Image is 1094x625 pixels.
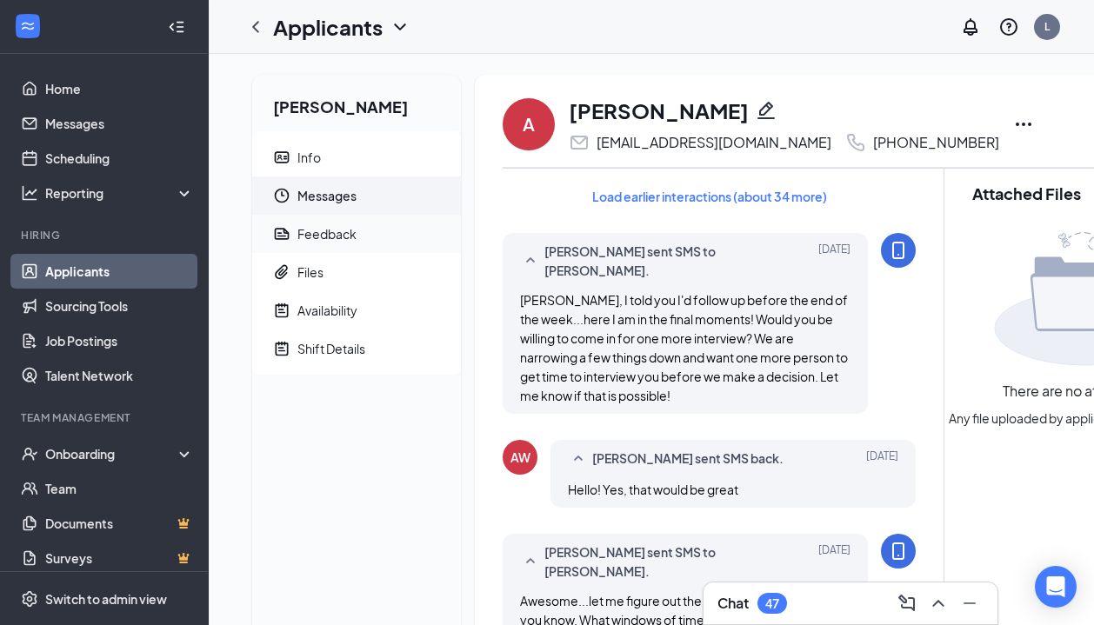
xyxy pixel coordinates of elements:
svg: SmallChevronUp [520,551,541,572]
a: DocumentsCrown [45,506,194,541]
div: Reporting [45,184,195,202]
a: Applicants [45,254,194,289]
svg: Phone [845,132,866,153]
a: Messages [45,106,194,141]
div: Team Management [21,410,190,425]
h1: [PERSON_NAME] [569,96,749,125]
svg: UserCheck [21,445,38,462]
svg: ChevronUp [928,593,949,614]
svg: Analysis [21,184,38,202]
svg: Notifications [960,17,981,37]
div: A [523,112,535,136]
svg: SmallChevronUp [520,250,541,271]
svg: SmallChevronUp [568,449,589,469]
svg: QuestionInfo [998,17,1019,37]
div: [EMAIL_ADDRESS][DOMAIN_NAME] [597,134,831,151]
a: Sourcing Tools [45,289,194,323]
h2: [PERSON_NAME] [252,75,461,131]
svg: Paperclip [273,263,290,281]
a: NoteActiveShift Details [252,329,461,368]
svg: Settings [21,590,38,608]
button: ChevronUp [924,589,952,617]
a: Scheduling [45,141,194,176]
div: AW [510,449,530,466]
svg: NoteActive [273,302,290,319]
span: [PERSON_NAME] sent SMS back. [592,449,784,469]
a: Talent Network [45,358,194,393]
div: Onboarding [45,445,179,462]
div: Feedback [297,225,357,243]
div: Switch to admin view [45,590,167,608]
span: [DATE] [866,449,898,469]
svg: WorkstreamLogo [19,17,37,35]
span: [PERSON_NAME] sent SMS to [PERSON_NAME]. [544,542,772,581]
div: Open Intercom Messenger [1035,566,1077,608]
div: [PHONE_NUMBER] [873,134,999,151]
svg: Clock [273,187,290,204]
div: L [1044,19,1050,34]
div: Shift Details [297,340,365,357]
span: [DATE] [818,542,851,581]
a: SurveysCrown [45,541,194,575]
svg: ComposeMessage [897,593,917,614]
svg: Collapse [168,18,185,36]
div: 47 [765,596,779,611]
svg: Ellipses [1013,114,1034,135]
svg: Email [569,132,590,153]
a: ReportFeedback [252,215,461,253]
svg: MobileSms [888,240,909,261]
a: Team [45,471,194,506]
svg: Minimize [959,593,980,614]
a: PaperclipFiles [252,253,461,291]
svg: ChevronLeft [245,17,266,37]
button: Minimize [956,589,984,617]
button: ComposeMessage [893,589,921,617]
svg: MobileSms [888,541,909,562]
a: Home [45,71,194,106]
div: Hiring [21,228,190,243]
svg: NoteActive [273,340,290,357]
div: Info [297,149,321,166]
h3: Chat [717,594,749,613]
span: Hello! Yes, that would be great [568,482,738,497]
a: ContactCardInfo [252,138,461,176]
span: [PERSON_NAME] sent SMS to [PERSON_NAME]. [544,242,772,280]
span: Messages [297,176,447,215]
span: [DATE] [818,242,851,280]
div: Availability [297,302,357,319]
svg: Pencil [756,100,777,121]
svg: ChevronDown [390,17,410,37]
svg: ContactCard [273,149,290,166]
a: NoteActiveAvailability [252,291,461,329]
span: [PERSON_NAME], I told you I'd follow up before the end of the week...here I am in the final momen... [520,292,848,403]
a: ClockMessages [252,176,461,215]
div: Files [297,263,324,281]
a: Job Postings [45,323,194,358]
svg: Report [273,225,290,243]
h1: Applicants [273,12,383,42]
button: Load earlier interactions (about 34 more) [577,183,842,210]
